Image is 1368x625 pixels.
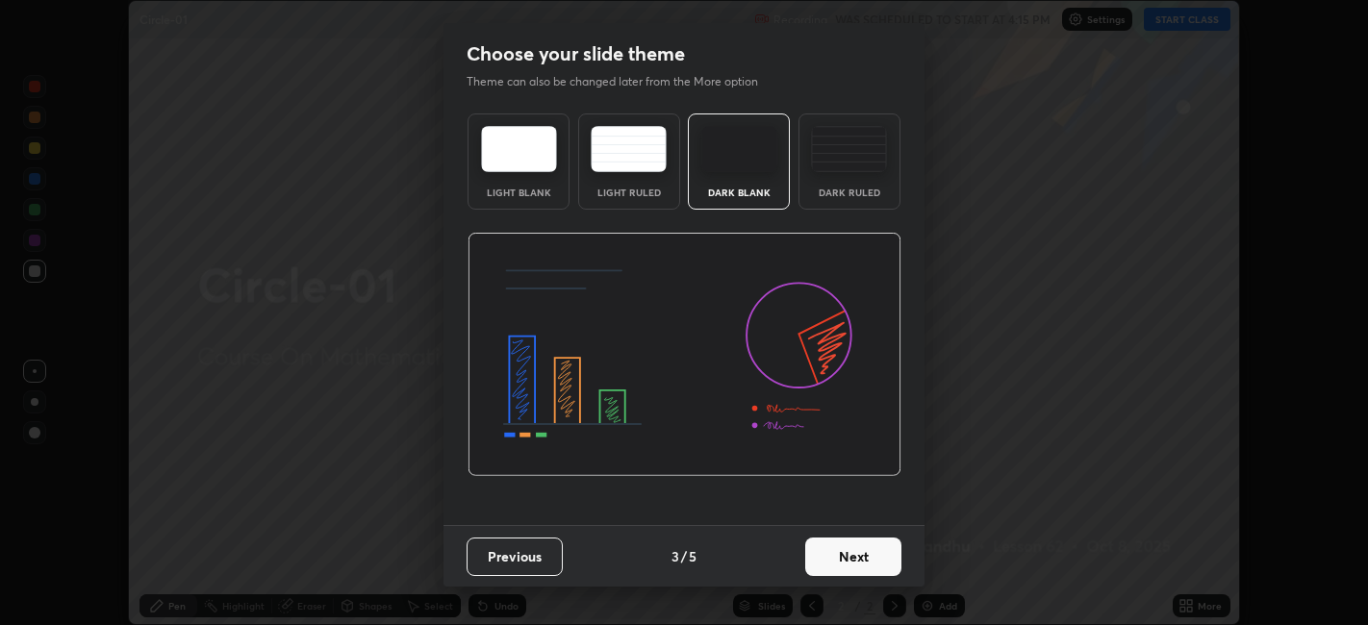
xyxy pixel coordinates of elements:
div: Light Blank [480,187,557,197]
div: Light Ruled [591,187,668,197]
img: darkTheme.f0cc69e5.svg [701,126,777,172]
img: darkRuledTheme.de295e13.svg [811,126,887,172]
h2: Choose your slide theme [467,41,685,66]
img: lightRuledTheme.5fabf969.svg [591,126,667,172]
img: lightTheme.e5ed3b09.svg [481,126,557,172]
button: Previous [467,537,563,576]
div: Dark Ruled [811,187,888,197]
h4: / [681,546,687,566]
img: darkThemeBanner.d06ce4a2.svg [468,233,901,477]
h4: 5 [689,546,697,566]
h4: 3 [671,546,679,566]
div: Dark Blank [700,187,777,197]
p: Theme can also be changed later from the More option [467,73,778,90]
button: Next [805,537,901,576]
